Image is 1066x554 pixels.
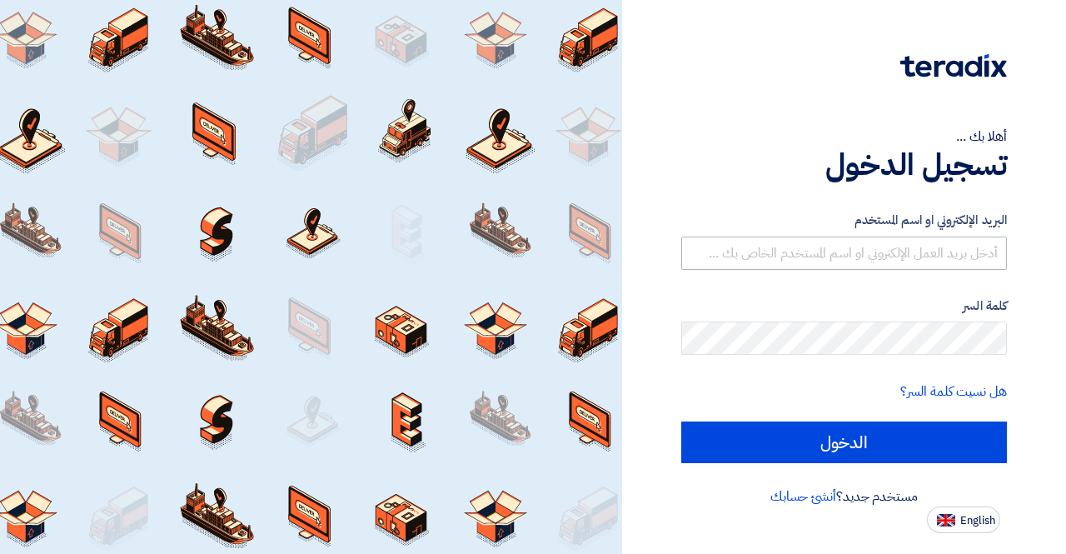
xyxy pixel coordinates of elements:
a: هل نسيت كلمة السر؟ [900,382,1007,402]
label: كلمة السر [681,297,1007,316]
div: أهلا بك ... [681,127,1007,147]
input: الدخول [681,422,1007,463]
div: مستخدم جديد؟ [681,487,1007,507]
label: البريد الإلكتروني او اسم المستخدم [681,211,1007,230]
img: Teradix logo [900,54,1007,77]
button: English [927,507,1000,533]
input: أدخل بريد العمل الإلكتروني او اسم المستخدم الخاص بك ... [681,237,1007,270]
span: English [960,515,995,527]
a: أنشئ حسابك [770,487,836,507]
h1: تسجيل الدخول [681,147,1007,183]
img: en-US.png [937,514,955,527]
